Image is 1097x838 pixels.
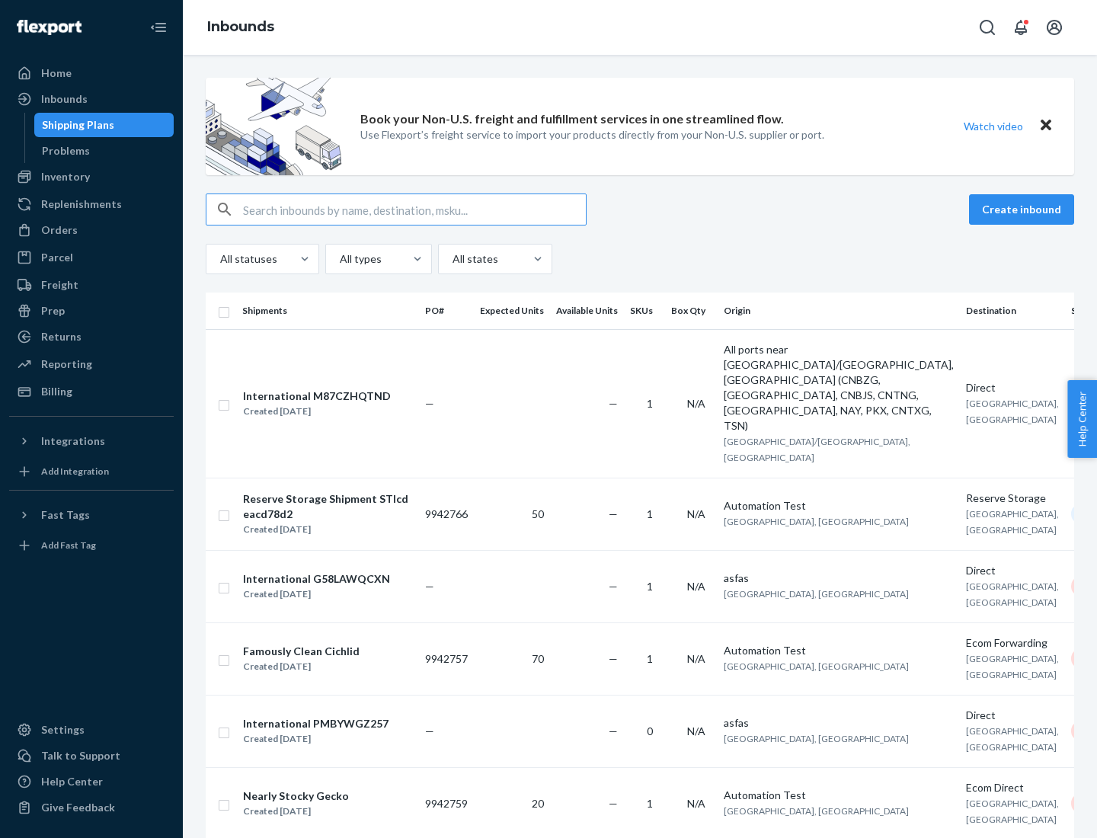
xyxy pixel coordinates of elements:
span: [GEOGRAPHIC_DATA], [GEOGRAPHIC_DATA] [966,653,1059,680]
div: Inbounds [41,91,88,107]
a: Orders [9,218,174,242]
span: 1 [647,652,653,665]
div: Automation Test [724,643,954,658]
div: Ecom Direct [966,780,1059,795]
th: PO# [419,293,474,329]
input: All statuses [219,251,220,267]
button: Create inbound [969,194,1074,225]
div: Created [DATE] [243,522,412,537]
div: Ecom Forwarding [966,635,1059,651]
button: Close [1036,115,1056,137]
a: Problems [34,139,174,163]
th: Box Qty [665,293,718,329]
span: — [425,397,434,410]
a: Talk to Support [9,744,174,768]
a: Help Center [9,769,174,794]
input: All states [451,251,453,267]
div: Replenishments [41,197,122,212]
div: International M87CZHQTND [243,389,391,404]
div: Created [DATE] [243,587,390,602]
a: Add Fast Tag [9,533,174,558]
input: All types [338,251,340,267]
span: — [609,507,618,520]
a: Billing [9,379,174,404]
div: Problems [42,143,90,158]
div: Help Center [41,774,103,789]
p: Book your Non-U.S. freight and fulfillment services in one streamlined flow. [360,110,784,128]
button: Open Search Box [972,12,1003,43]
button: Help Center [1067,380,1097,458]
div: Settings [41,722,85,737]
div: asfas [724,571,954,586]
div: Automation Test [724,788,954,803]
div: Fast Tags [41,507,90,523]
button: Open notifications [1006,12,1036,43]
span: — [609,580,618,593]
div: Add Integration [41,465,109,478]
div: Created [DATE] [243,731,389,747]
a: Shipping Plans [34,113,174,137]
th: SKUs [624,293,665,329]
span: 20 [532,797,544,810]
span: [GEOGRAPHIC_DATA], [GEOGRAPHIC_DATA] [724,733,909,744]
span: [GEOGRAPHIC_DATA]/[GEOGRAPHIC_DATA], [GEOGRAPHIC_DATA] [724,436,910,463]
span: N/A [687,724,705,737]
td: 9942766 [419,478,474,550]
td: 9942757 [419,622,474,695]
span: — [425,580,434,593]
div: Direct [966,380,1059,395]
span: 70 [532,652,544,665]
div: Direct [966,563,1059,578]
button: Watch video [954,115,1033,137]
div: Integrations [41,433,105,449]
div: Famously Clean Cichlid [243,644,360,659]
button: Open account menu [1039,12,1070,43]
div: Reserve Storage Shipment STIcdeacd78d2 [243,491,412,522]
div: Freight [41,277,78,293]
div: Inventory [41,169,90,184]
div: Reporting [41,357,92,372]
span: [GEOGRAPHIC_DATA], [GEOGRAPHIC_DATA] [966,508,1059,536]
div: Direct [966,708,1059,723]
span: 1 [647,507,653,520]
div: Add Fast Tag [41,539,96,552]
a: Settings [9,718,174,742]
button: Close Navigation [143,12,174,43]
div: International PMBYWGZ257 [243,716,389,731]
div: Home [41,66,72,81]
div: All ports near [GEOGRAPHIC_DATA]/[GEOGRAPHIC_DATA], [GEOGRAPHIC_DATA] (CNBZG, [GEOGRAPHIC_DATA], ... [724,342,954,433]
span: [GEOGRAPHIC_DATA], [GEOGRAPHIC_DATA] [966,725,1059,753]
div: Orders [41,222,78,238]
span: 0 [647,724,653,737]
a: Returns [9,325,174,349]
div: Nearly Stocky Gecko [243,788,349,804]
span: — [609,397,618,410]
span: 1 [647,397,653,410]
th: Shipments [236,293,419,329]
div: Parcel [41,250,73,265]
a: Replenishments [9,192,174,216]
div: Shipping Plans [42,117,114,133]
p: Use Flexport’s freight service to import your products directly from your Non-U.S. supplier or port. [360,127,824,142]
th: Expected Units [474,293,550,329]
span: N/A [687,580,705,593]
button: Integrations [9,429,174,453]
span: 1 [647,797,653,810]
a: Add Integration [9,459,174,484]
span: N/A [687,507,705,520]
ol: breadcrumbs [195,5,286,50]
span: N/A [687,397,705,410]
div: Reserve Storage [966,491,1059,506]
span: [GEOGRAPHIC_DATA], [GEOGRAPHIC_DATA] [724,516,909,527]
a: Inbounds [207,18,274,35]
a: Freight [9,273,174,297]
a: Home [9,61,174,85]
div: asfas [724,715,954,731]
a: Parcel [9,245,174,270]
span: N/A [687,797,705,810]
span: — [609,652,618,665]
span: [GEOGRAPHIC_DATA], [GEOGRAPHIC_DATA] [966,581,1059,608]
span: 1 [647,580,653,593]
button: Fast Tags [9,503,174,527]
span: [GEOGRAPHIC_DATA], [GEOGRAPHIC_DATA] [724,660,909,672]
